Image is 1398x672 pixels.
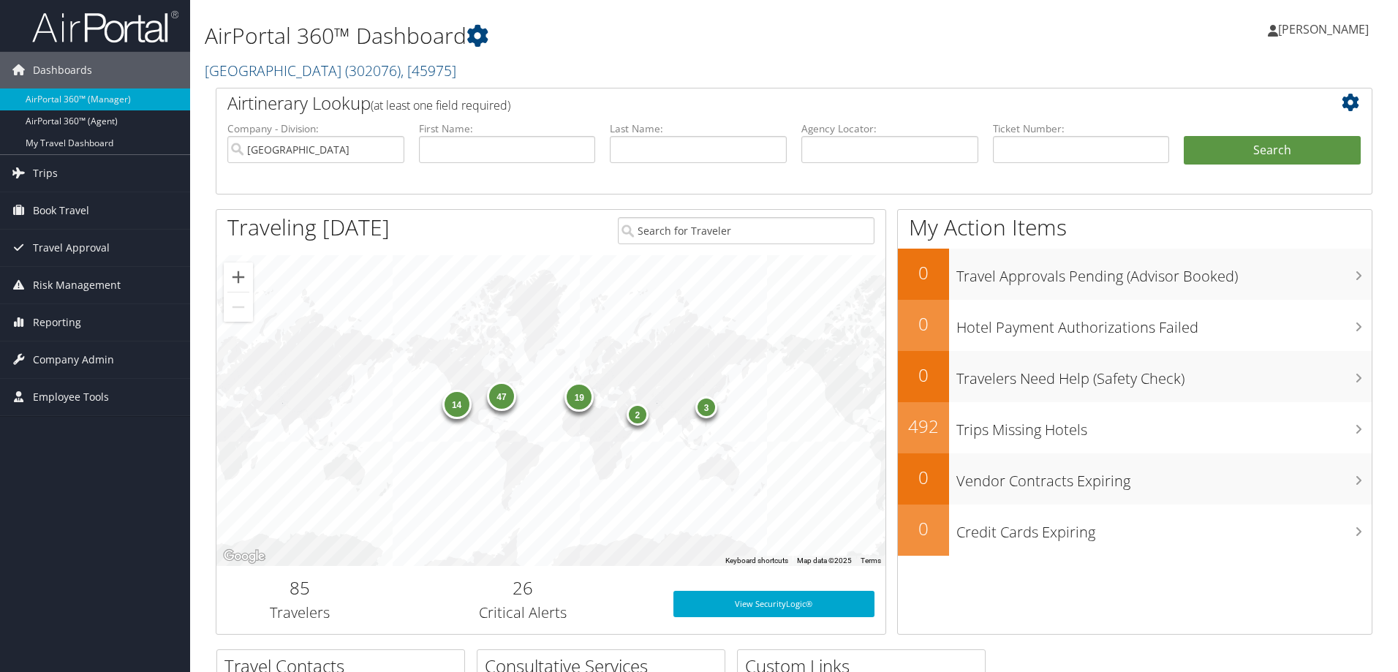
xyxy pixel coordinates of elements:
img: Google [220,547,268,566]
div: 19 [565,382,594,411]
h1: AirPortal 360™ Dashboard [205,20,991,51]
label: Ticket Number: [993,121,1170,136]
span: , [ 45975 ] [401,61,456,80]
span: (at least one field required) [371,97,510,113]
span: Risk Management [33,267,121,303]
div: 47 [487,382,516,411]
h2: 0 [898,260,949,285]
span: Company Admin [33,341,114,378]
div: 2 [627,404,649,426]
span: Travel Approval [33,230,110,266]
h3: Trips Missing Hotels [956,412,1372,440]
label: Agency Locator: [801,121,978,136]
label: Company - Division: [227,121,404,136]
h1: Traveling [DATE] [227,212,390,243]
h2: Airtinerary Lookup [227,91,1264,116]
span: Reporting [33,304,81,341]
img: airportal-logo.png [32,10,178,44]
a: Terms (opens in new tab) [861,556,881,565]
h2: 0 [898,363,949,388]
h3: Critical Alerts [395,603,651,623]
h2: 0 [898,465,949,490]
div: 3 [695,396,717,418]
a: 0Hotel Payment Authorizations Failed [898,300,1372,351]
label: Last Name: [610,121,787,136]
h2: 26 [395,575,651,600]
span: Dashboards [33,52,92,88]
span: Employee Tools [33,379,109,415]
h2: 85 [227,575,373,600]
a: View SecurityLogic® [673,591,874,617]
a: [GEOGRAPHIC_DATA] [205,61,456,80]
a: [PERSON_NAME] [1268,7,1383,51]
h3: Hotel Payment Authorizations Failed [956,310,1372,338]
h2: 0 [898,516,949,541]
a: 0Vendor Contracts Expiring [898,453,1372,505]
h3: Travelers Need Help (Safety Check) [956,361,1372,389]
span: Book Travel [33,192,89,229]
button: Search [1184,136,1361,165]
div: 14 [442,389,472,418]
a: 0Travel Approvals Pending (Advisor Booked) [898,249,1372,300]
h2: 492 [898,414,949,439]
a: 0Credit Cards Expiring [898,505,1372,556]
a: 492Trips Missing Hotels [898,402,1372,453]
span: Map data ©2025 [797,556,852,565]
button: Zoom out [224,292,253,322]
h3: Travel Approvals Pending (Advisor Booked) [956,259,1372,287]
h1: My Action Items [898,212,1372,243]
label: First Name: [419,121,596,136]
h3: Travelers [227,603,373,623]
button: Zoom in [224,263,253,292]
button: Keyboard shortcuts [725,556,788,566]
h3: Vendor Contracts Expiring [956,464,1372,491]
span: Trips [33,155,58,192]
h3: Credit Cards Expiring [956,515,1372,543]
a: 0Travelers Need Help (Safety Check) [898,351,1372,402]
h2: 0 [898,312,949,336]
span: [PERSON_NAME] [1278,21,1369,37]
span: ( 302076 ) [345,61,401,80]
a: Open this area in Google Maps (opens a new window) [220,547,268,566]
input: Search for Traveler [618,217,874,244]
